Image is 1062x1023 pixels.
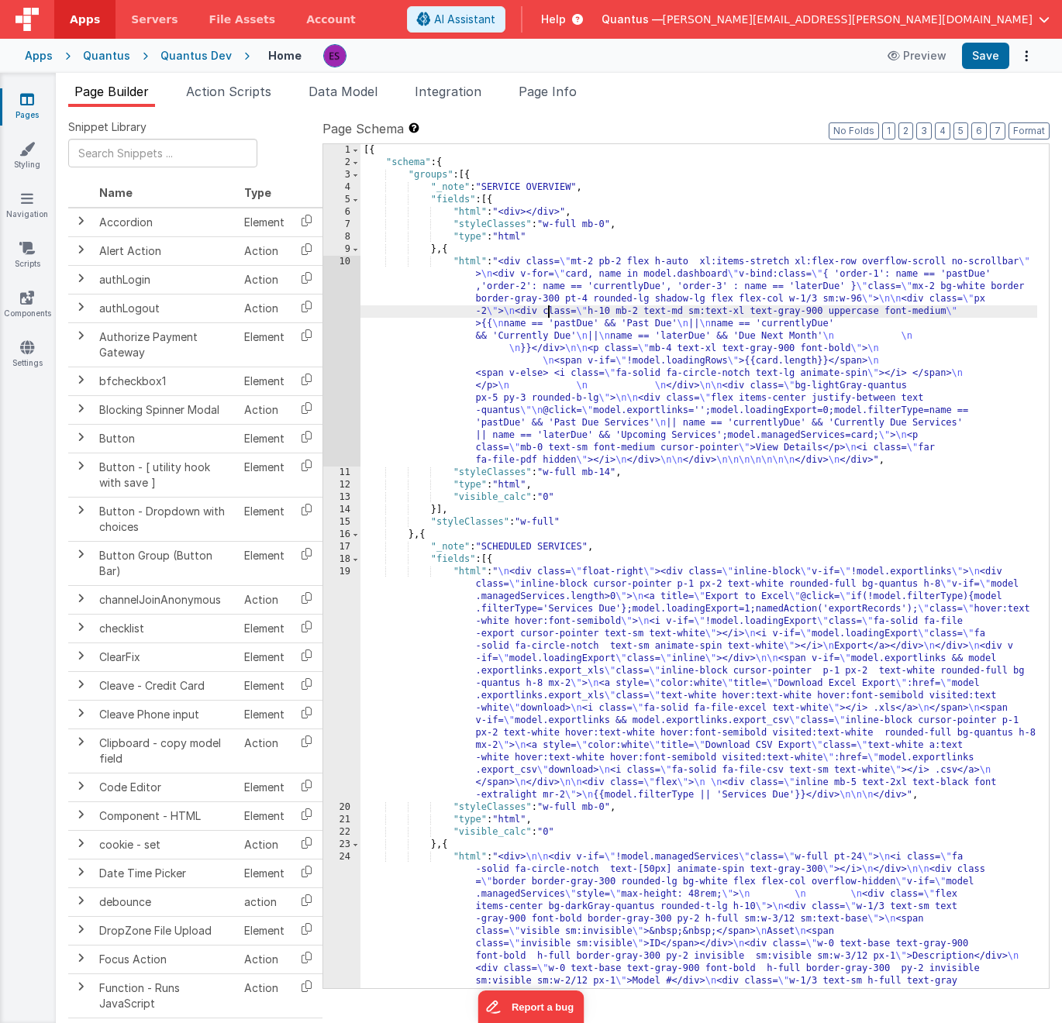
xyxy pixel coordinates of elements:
span: AI Assistant [434,12,495,27]
td: Element [238,367,291,395]
td: ClearFix [93,642,238,671]
span: Help [541,12,566,27]
button: 5 [953,122,968,139]
td: Button Group (Button Bar) [93,541,238,585]
td: channelJoinAnonymous [93,585,238,614]
div: 8 [323,231,360,243]
button: 7 [990,122,1005,139]
span: [PERSON_NAME][EMAIL_ADDRESS][PERSON_NAME][DOMAIN_NAME] [663,12,1033,27]
td: Action [238,294,291,322]
span: Type [244,186,271,199]
td: Function - Runs JavaScript [93,973,238,1018]
div: 14 [323,504,360,516]
div: Apps [25,48,53,64]
td: Element [238,801,291,830]
td: Element [238,642,291,671]
td: Element [238,322,291,367]
div: 16 [323,529,360,541]
div: 21 [323,814,360,826]
span: Apps [70,12,100,27]
td: Action [238,236,291,265]
img: 2445f8d87038429357ee99e9bdfcd63a [324,45,346,67]
td: Action [238,973,291,1018]
button: Options [1015,45,1037,67]
span: Page Builder [74,84,149,99]
input: Search Snippets ... [68,139,257,167]
div: 17 [323,541,360,553]
button: 4 [935,122,950,139]
td: Action [238,265,291,294]
td: Code Editor [93,773,238,801]
td: Component - HTML [93,801,238,830]
td: Accordion [93,208,238,237]
td: Action [238,945,291,973]
h4: Home [268,50,302,61]
button: 1 [882,122,895,139]
span: Name [99,186,133,199]
td: Cleave Phone input [93,700,238,728]
div: 15 [323,516,360,529]
button: Save [962,43,1009,69]
td: Element [238,497,291,541]
td: Element [238,424,291,453]
div: 20 [323,801,360,814]
button: 2 [898,122,913,139]
div: 5 [323,194,360,206]
td: Clipboard - copy model field [93,728,238,773]
div: 12 [323,479,360,491]
iframe: Marker.io feedback button [478,990,584,1023]
div: 10 [323,256,360,467]
td: Action [238,395,291,424]
div: 9 [323,243,360,256]
td: Action [238,728,291,773]
div: 13 [323,491,360,504]
div: 18 [323,553,360,566]
div: 7 [323,219,360,231]
td: Button - Dropdown with choices [93,497,238,541]
td: Button - [ utility hook with save ] [93,453,238,497]
span: Page Schema [322,119,404,138]
div: 1 [323,144,360,157]
td: Element [238,614,291,642]
td: cookie - set [93,830,238,859]
td: Blocking Spinner Modal [93,395,238,424]
div: 22 [323,826,360,839]
div: 23 [323,839,360,851]
div: 6 [323,206,360,219]
button: Preview [878,43,956,68]
span: Data Model [309,84,378,99]
button: No Folds [829,122,879,139]
td: Element [238,671,291,700]
td: Element [238,773,291,801]
td: Element [238,453,291,497]
button: 3 [916,122,932,139]
td: Button [93,424,238,453]
div: Quantus Dev [160,48,232,64]
div: Quantus [83,48,130,64]
button: Quantus — [PERSON_NAME][EMAIL_ADDRESS][PERSON_NAME][DOMAIN_NAME] [602,12,1050,27]
td: Element [238,208,291,237]
td: bfcheckbox1 [93,367,238,395]
span: File Assets [209,12,276,27]
div: 11 [323,467,360,479]
td: Element [238,700,291,728]
button: Format [1009,122,1050,139]
td: debounce [93,887,238,916]
div: 2 [323,157,360,169]
span: Servers [131,12,178,27]
td: authLogout [93,294,238,322]
td: Action [238,585,291,614]
td: action [238,887,291,916]
button: 6 [971,122,987,139]
td: Action [238,830,291,859]
span: Quantus — [602,12,663,27]
td: Focus Action [93,945,238,973]
td: Element [238,541,291,585]
span: Page Info [519,84,577,99]
div: 4 [323,181,360,194]
td: DropZone File Upload [93,916,238,945]
td: Alert Action [93,236,238,265]
td: authLogin [93,265,238,294]
td: Cleave - Credit Card [93,671,238,700]
span: Integration [415,84,481,99]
